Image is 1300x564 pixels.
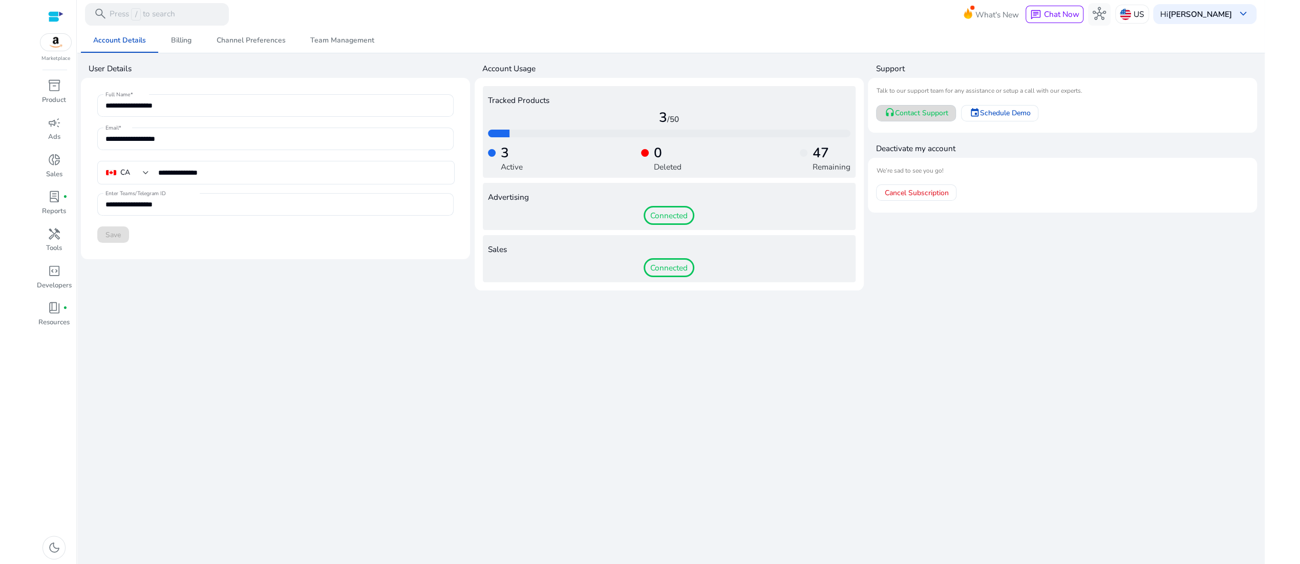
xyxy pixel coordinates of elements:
[33,51,58,77] img: d_698202126_company_1720767425707_698202126
[488,245,850,254] h4: Sales
[1168,9,1232,19] b: [PERSON_NAME]
[42,206,66,217] p: Reports
[1093,7,1106,20] span: hub
[46,243,62,254] p: Tools
[501,161,523,173] p: Active
[171,37,191,44] span: Billing
[48,79,61,92] span: inventory_2
[813,145,850,161] h4: 47
[884,187,948,198] span: Cancel Subscription
[5,280,195,316] textarea: Type your message and hit 'Enter'
[1236,7,1249,20] span: keyboard_arrow_down
[1160,10,1232,18] p: Hi
[1134,5,1144,23] p: US
[48,264,61,278] span: code_blocks
[36,114,73,151] a: campaignAds
[644,206,694,225] span: Connected
[93,37,146,44] span: Account Details
[46,170,62,180] p: Sales
[42,95,66,106] p: Product
[813,161,850,173] p: Remaining
[36,299,73,336] a: book_4fiber_manual_recordResources
[38,318,70,328] p: Resources
[168,5,193,30] div: Minimize live chat window
[48,116,61,130] span: campaign
[48,541,61,554] span: dark_mode
[1043,9,1079,19] span: Chat Now
[36,151,73,188] a: donut_smallSales
[48,301,61,315] span: book_4
[488,96,850,105] h4: Tracked Products
[876,63,1257,74] h4: Support
[876,184,956,201] a: Cancel Subscription
[105,91,130,98] mat-label: Full Name
[310,37,374,44] span: Team Management
[120,167,130,178] div: CA
[69,57,187,71] div: Chat with us now
[644,258,694,278] span: Connected
[94,7,107,20] span: search
[975,6,1019,24] span: What's New
[501,145,523,161] h4: 3
[1026,6,1083,23] button: chatChat Now
[48,190,61,203] span: lab_profile
[40,34,71,51] img: amazon.svg
[894,108,948,118] span: Contact Support
[969,108,979,118] mat-icon: event
[1088,3,1111,26] button: hub
[876,143,1257,154] h4: Deactivate my account
[36,188,73,225] a: lab_profilefiber_manual_recordReports
[131,8,141,20] span: /
[37,281,72,291] p: Developers
[876,105,956,121] a: Contact Support
[63,306,68,310] span: fiber_manual_record
[63,195,68,199] span: fiber_manual_record
[876,166,1249,176] mat-card-subtitle: We’re sad to see you go!
[48,153,61,166] span: donut_small
[979,108,1030,118] span: Schedule Demo
[654,145,681,161] h4: 0
[105,190,166,197] mat-label: Enter Teams/Telegram ID
[654,161,681,173] p: Deleted
[884,108,894,118] mat-icon: headset
[59,129,141,233] span: We're online!
[482,63,864,74] h4: Account Usage
[41,55,70,62] p: Marketplace
[105,124,119,131] mat-label: Email
[48,227,61,241] span: handyman
[217,37,286,44] span: Channel Preferences
[89,63,470,74] h4: User Details
[488,193,850,202] h4: Advertising
[488,110,850,126] h4: 3
[11,56,27,72] div: Navigation go back
[48,132,60,142] p: Ads
[1120,9,1131,20] img: us.svg
[36,225,73,262] a: handymanTools
[667,114,679,124] span: /50
[1030,9,1041,20] span: chat
[36,77,73,114] a: inventory_2Product
[876,86,1249,96] mat-card-subtitle: Talk to our support team for any assistance or setup a call with our experts.
[36,262,73,299] a: code_blocksDevelopers
[109,8,175,20] p: Press to search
